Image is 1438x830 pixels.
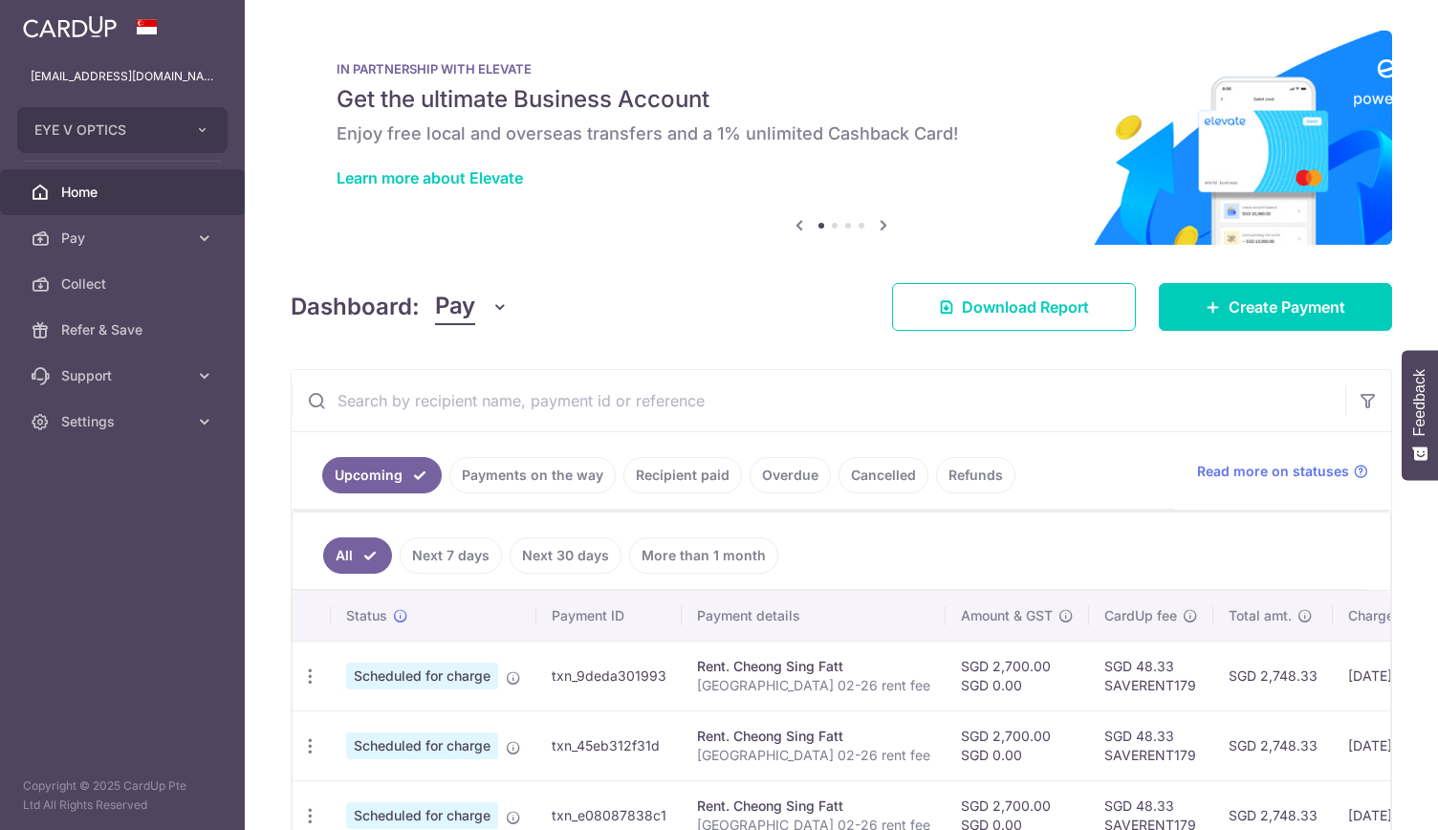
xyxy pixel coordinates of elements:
[750,457,831,493] a: Overdue
[34,120,176,140] span: EYE V OPTICS
[892,283,1136,331] a: Download Report
[1104,606,1177,625] span: CardUp fee
[697,727,930,746] div: Rent. Cheong Sing Fatt
[962,295,1089,318] span: Download Report
[337,61,1346,76] p: IN PARTNERSHIP WITH ELEVATE
[61,229,187,248] span: Pay
[839,457,928,493] a: Cancelled
[346,606,387,625] span: Status
[682,591,946,641] th: Payment details
[961,606,1053,625] span: Amount & GST
[337,84,1346,115] h5: Get the ultimate Business Account
[346,732,498,759] span: Scheduled for charge
[510,537,621,574] a: Next 30 days
[946,710,1089,780] td: SGD 2,700.00 SGD 0.00
[323,537,392,574] a: All
[337,122,1346,145] h6: Enjoy free local and overseas transfers and a 1% unlimited Cashback Card!
[936,457,1015,493] a: Refunds
[346,663,498,689] span: Scheduled for charge
[1089,710,1213,780] td: SGD 48.33 SAVERENT179
[536,641,682,710] td: txn_9deda301993
[23,15,117,38] img: CardUp
[337,168,523,187] a: Learn more about Elevate
[697,797,930,816] div: Rent. Cheong Sing Fatt
[536,591,682,641] th: Payment ID
[61,183,187,202] span: Home
[1213,641,1333,710] td: SGD 2,748.33
[946,641,1089,710] td: SGD 2,700.00 SGD 0.00
[435,289,475,325] span: Pay
[1229,295,1345,318] span: Create Payment
[61,412,187,431] span: Settings
[61,366,187,385] span: Support
[1213,710,1333,780] td: SGD 2,748.33
[61,274,187,294] span: Collect
[1402,350,1438,480] button: Feedback - Show survey
[1229,606,1292,625] span: Total amt.
[61,320,187,339] span: Refer & Save
[1197,462,1349,481] span: Read more on statuses
[435,289,509,325] button: Pay
[1159,283,1392,331] a: Create Payment
[697,676,930,695] p: [GEOGRAPHIC_DATA] 02-26 rent fee
[697,657,930,676] div: Rent. Cheong Sing Fatt
[291,31,1392,245] img: Renovation banner
[1197,462,1368,481] a: Read more on statuses
[1089,641,1213,710] td: SGD 48.33 SAVERENT179
[697,746,930,765] p: [GEOGRAPHIC_DATA] 02-26 rent fee
[322,457,442,493] a: Upcoming
[400,537,502,574] a: Next 7 days
[346,802,498,829] span: Scheduled for charge
[449,457,616,493] a: Payments on the way
[536,710,682,780] td: txn_45eb312f31d
[31,67,214,86] p: [EMAIL_ADDRESS][DOMAIN_NAME]
[629,537,778,574] a: More than 1 month
[17,107,228,153] button: EYE V OPTICS
[623,457,742,493] a: Recipient paid
[292,370,1345,431] input: Search by recipient name, payment id or reference
[1411,369,1428,436] span: Feedback
[1348,606,1427,625] span: Charge date
[291,290,420,324] h4: Dashboard:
